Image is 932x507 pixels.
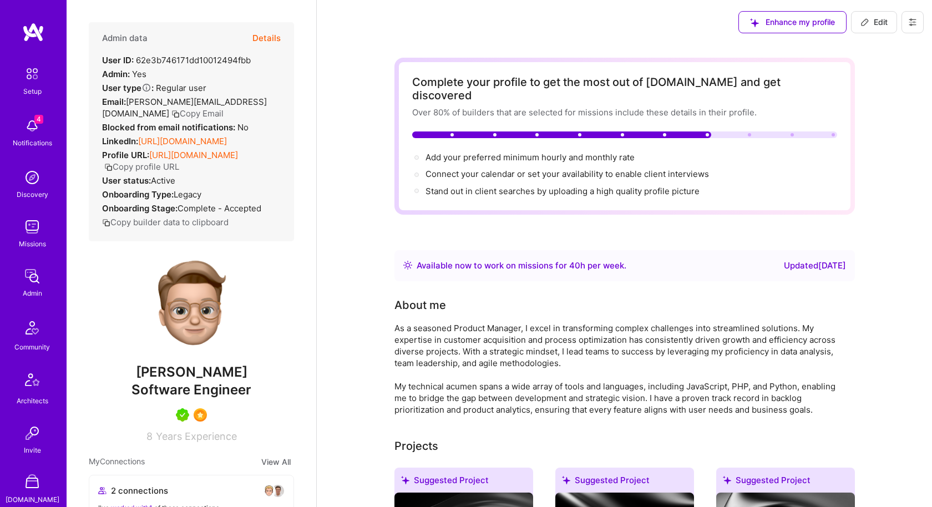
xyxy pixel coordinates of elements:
div: Architects [17,395,48,407]
div: Missions [19,238,46,250]
img: Architects [19,368,45,395]
img: A.Teamer in Residence [176,408,189,422]
i: icon SuggestedTeams [750,18,759,27]
span: [PERSON_NAME] [89,364,294,381]
span: My Connections [89,455,145,468]
strong: Onboarding Type: [102,189,174,200]
img: teamwork [21,216,43,238]
span: 4 [34,115,43,124]
a: [URL][DOMAIN_NAME] [138,136,227,146]
span: 8 [146,430,153,442]
div: Setup [23,85,42,97]
div: Available now to work on missions for h per week . [417,259,626,272]
strong: Email: [102,97,126,107]
img: Community [19,315,45,341]
strong: LinkedIn: [102,136,138,146]
div: Yes [102,68,146,80]
img: Availability [403,261,412,270]
strong: Blocked from email notifications: [102,122,237,133]
div: No [102,121,249,133]
img: Invite [21,422,43,444]
button: Details [252,22,281,54]
i: icon SuggestedTeams [723,476,731,484]
img: A Store [21,471,43,494]
button: Copy builder data to clipboard [102,216,229,228]
div: About me [394,297,446,313]
div: Community [14,341,50,353]
h4: Admin data [102,33,148,43]
span: Add your preferred minimum hourly and monthly rate [426,152,635,163]
img: avatar [271,484,285,498]
button: Copy Email [171,108,224,119]
i: icon Copy [104,163,113,171]
div: Stand out in client searches by uploading a high quality profile picture [426,185,700,197]
div: As a seasoned Product Manager, I excel in transforming complex challenges into streamlined soluti... [394,322,838,415]
div: Updated [DATE] [784,259,846,272]
div: Notifications [13,137,52,149]
span: Connect your calendar or set your availability to enable client interviews [426,169,709,179]
div: Projects [394,438,438,454]
div: [DOMAIN_NAME] [6,494,59,505]
span: legacy [174,189,201,200]
i: icon Copy [171,110,180,118]
img: admin teamwork [21,265,43,287]
span: Active [151,175,175,186]
button: View All [258,455,294,468]
div: Invite [24,444,41,456]
button: Enhance my profile [738,11,847,33]
img: SelectionTeam [194,408,207,422]
strong: Admin: [102,69,130,79]
div: Over 80% of builders that are selected for missions include these details in their profile. [412,107,837,118]
span: Software Engineer [131,382,251,398]
i: icon SuggestedTeams [562,476,570,484]
img: discovery [21,166,43,189]
span: Enhance my profile [750,17,835,28]
img: setup [21,62,44,85]
img: logo [22,22,44,42]
a: [URL][DOMAIN_NAME] [149,150,238,160]
div: Discovery [17,189,48,200]
span: [PERSON_NAME][EMAIL_ADDRESS][DOMAIN_NAME] [102,97,267,119]
div: Suggested Project [394,468,533,497]
img: bell [21,115,43,137]
i: Help [141,83,151,93]
strong: User type : [102,83,154,93]
div: Complete your profile to get the most out of [DOMAIN_NAME] and get discovered [412,75,837,102]
div: Suggested Project [555,468,694,497]
span: Years Experience [156,430,237,442]
div: Admin [23,287,42,299]
i: icon Copy [102,219,110,227]
i: icon SuggestedTeams [401,476,409,484]
strong: Onboarding Stage: [102,203,178,214]
button: Edit [851,11,897,33]
span: 40 [569,260,580,271]
span: 2 connections [111,485,168,496]
strong: User ID: [102,55,134,65]
i: icon Collaborator [98,486,107,495]
span: Complete - Accepted [178,203,261,214]
button: Copy profile URL [104,161,179,173]
img: User Avatar [147,259,236,348]
div: Suggested Project [716,468,855,497]
div: Regular user [102,82,206,94]
div: 62e3b746171dd10012494fbb [102,54,251,66]
strong: User status: [102,175,151,186]
img: avatar [262,484,276,498]
span: Edit [860,17,888,28]
strong: Profile URL: [102,150,149,160]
